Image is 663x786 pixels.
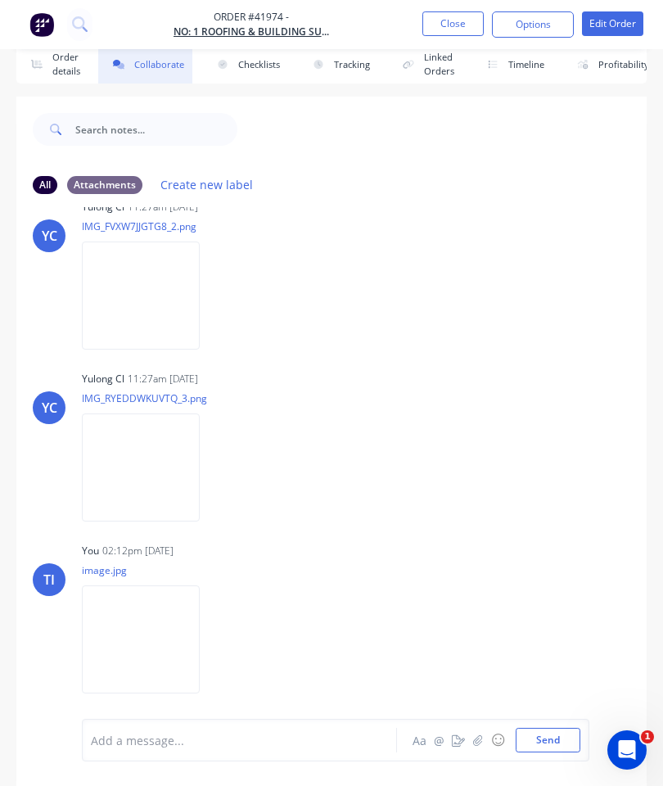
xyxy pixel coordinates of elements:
div: You [82,544,99,558]
button: @ [429,730,449,750]
button: ☺ [488,730,507,750]
button: Options [492,11,574,38]
div: Attachments [67,176,142,194]
button: Linked Orders [388,46,462,84]
p: IMG_RYEDDWKUVTQ_3.png [82,391,216,405]
button: Send [516,728,580,752]
iframe: Intercom live chat [607,730,647,770]
div: Yulong Cl [82,372,124,386]
button: Create new label [152,174,262,196]
span: Order #41974 - [174,10,329,25]
button: Tracking [298,46,378,84]
div: Yulong Cl [82,200,124,215]
div: TI [43,570,55,589]
div: YC [42,226,57,246]
p: IMG_FVXW7JJGTG8_2.png [82,219,216,233]
div: All [33,176,57,194]
button: Profitability [562,46,657,84]
button: Close [422,11,484,36]
div: YC [42,398,57,418]
img: Factory [29,12,54,37]
button: Order details [16,46,88,84]
button: Aa [409,730,429,750]
span: 1 [641,730,654,743]
input: Search notes... [75,113,237,146]
div: 11:27am [DATE] [128,200,198,215]
button: Collaborate [98,46,192,84]
button: Edit Order [582,11,643,36]
button: Checklists [202,46,288,84]
a: No: 1 Roofing & Building Supplies [174,25,329,39]
button: Timeline [472,46,552,84]
div: 11:27am [DATE] [128,372,198,386]
p: image.jpg [82,563,216,577]
div: 02:12pm [DATE] [102,544,174,558]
